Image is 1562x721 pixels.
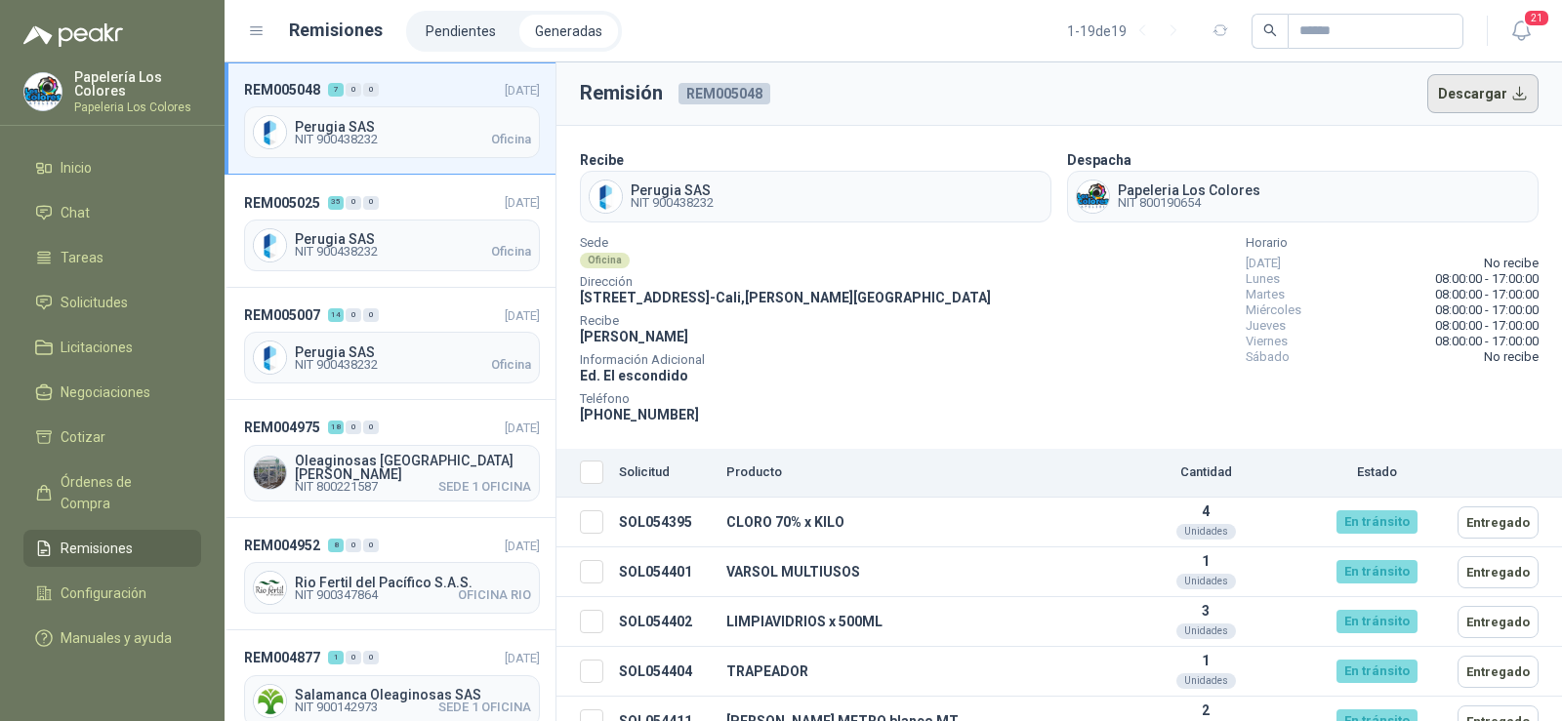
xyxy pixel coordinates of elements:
span: No recibe [1484,349,1539,365]
b: Recibe [580,152,624,168]
span: Licitaciones [61,337,133,358]
div: 0 [363,83,379,97]
span: SEDE 1 OFICINA [438,701,531,713]
th: Seleccionar/deseleccionar [556,449,611,498]
span: Oleaginosas [GEOGRAPHIC_DATA][PERSON_NAME] [295,454,531,481]
span: Martes [1246,287,1285,302]
td: SOL054402 [611,597,719,647]
h3: Remisión [580,78,663,108]
button: Entregado [1458,506,1539,539]
span: [STREET_ADDRESS] - Cali , [PERSON_NAME][GEOGRAPHIC_DATA] [580,290,991,305]
span: [DATE] [1246,256,1281,271]
li: Generadas [519,15,618,48]
p: 4 [1116,503,1295,519]
a: Inicio [23,149,201,186]
div: Unidades [1176,574,1236,589]
span: Perugia SAS [295,345,531,359]
div: 0 [363,196,379,210]
div: Unidades [1176,673,1236,689]
span: Teléfono [580,394,991,404]
div: En tránsito [1336,510,1418,534]
div: 0 [346,539,361,552]
b: Despacha [1067,152,1131,168]
span: Órdenes de Compra [61,471,183,514]
button: Entregado [1458,656,1539,688]
img: Company Logo [254,341,286,374]
div: Unidades [1176,623,1236,639]
span: REM005048 [244,79,320,100]
td: LIMPIAVIDRIOS x 500ML [719,597,1108,647]
a: REM0049751800[DATE] Company LogoOleaginosas [GEOGRAPHIC_DATA][PERSON_NAME]NIT 800221587SEDE 1 OFI... [225,400,555,517]
img: Company Logo [254,685,286,717]
td: En tránsito [1303,498,1450,547]
span: Horario [1246,238,1539,248]
button: Entregado [1458,556,1539,588]
span: Perugia SAS [295,120,531,134]
th: Solicitud [611,449,719,498]
span: Perugia SAS [631,183,714,197]
span: Información Adicional [580,355,991,365]
div: 1 [328,651,344,664]
span: 08:00:00 - 17:00:00 [1435,287,1539,302]
a: Tareas [23,239,201,276]
button: Entregado [1458,606,1539,638]
span: NIT 800190654 [1118,197,1260,209]
div: En tránsito [1336,610,1418,633]
span: Papeleria Los Colores [1118,183,1260,197]
span: Sábado [1246,349,1290,365]
p: 3 [1116,603,1295,619]
span: NIT 900438232 [295,134,378,145]
span: 08:00:00 - 17:00:00 [1435,334,1539,349]
span: search [1263,23,1277,37]
span: 08:00:00 - 17:00:00 [1435,318,1539,334]
p: Papelería Los Colores [74,70,201,98]
div: 0 [363,651,379,664]
span: 21 [1523,9,1550,27]
th: Producto [719,449,1108,498]
span: Chat [61,202,90,223]
img: Company Logo [1077,180,1109,213]
span: [DATE] [505,421,540,435]
td: SOL054401 [611,547,719,597]
img: Company Logo [24,73,62,110]
div: 0 [363,308,379,322]
div: 14 [328,308,344,322]
span: REM005048 [678,83,770,104]
a: Chat [23,194,201,231]
span: NIT 900347864 [295,589,378,601]
th: Cantidad [1108,449,1303,498]
span: Negociaciones [61,381,150,403]
span: [DATE] [505,83,540,98]
div: En tránsito [1336,560,1418,583]
a: REM005048700[DATE] Company LogoPerugia SASNIT 900438232Oficina [225,62,555,175]
a: REM0050071400[DATE] Company LogoPerugia SASNIT 900438232Oficina [225,288,555,400]
span: [DATE] [505,308,540,323]
span: [PHONE_NUMBER] [580,407,699,422]
td: En tránsito [1303,597,1450,647]
span: Ed. El escondido [580,368,688,383]
td: CLORO 70% x KILO [719,498,1108,547]
span: Tareas [61,247,103,268]
div: Unidades [1176,524,1236,540]
span: Rio Fertil del Pacífico S.A.S. [295,576,531,589]
div: 0 [346,83,361,97]
span: REM004877 [244,647,320,668]
img: Company Logo [590,180,622,213]
span: Oficina [491,246,531,258]
p: 2 [1116,702,1295,718]
span: Salamanca Oleaginosas SAS [295,688,531,701]
div: 0 [346,196,361,210]
span: Jueves [1246,318,1286,334]
span: SEDE 1 OFICINA [438,481,531,493]
a: Remisiones [23,530,201,567]
span: REM004952 [244,535,320,556]
span: [PERSON_NAME] [580,329,688,344]
span: 08:00:00 - 17:00:00 [1435,271,1539,287]
div: 18 [328,421,344,434]
div: 0 [346,308,361,322]
td: SOL054404 [611,647,719,697]
span: NIT 900142973 [295,701,378,713]
a: REM004952800[DATE] Company LogoRio Fertil del Pacífico S.A.S.NIT 900347864OFICINA RIO [225,518,555,630]
a: Negociaciones [23,374,201,411]
p: Papeleria Los Colores [74,101,201,113]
